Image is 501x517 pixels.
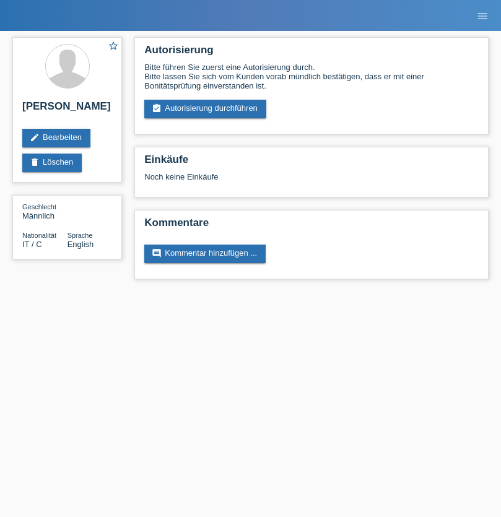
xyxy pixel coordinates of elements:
[144,100,266,118] a: assignment_turned_inAutorisierung durchführen
[152,103,162,113] i: assignment_turned_in
[144,245,266,263] a: commentKommentar hinzufügen ...
[144,63,479,90] div: Bitte führen Sie zuerst eine Autorisierung durch. Bitte lassen Sie sich vom Kunden vorab mündlich...
[22,129,90,147] a: editBearbeiten
[144,154,479,172] h2: Einkäufe
[30,133,40,142] i: edit
[68,240,94,249] span: English
[144,217,479,235] h2: Kommentare
[22,240,42,249] span: Italien / C / 18.04.1974
[22,203,56,211] span: Geschlecht
[108,40,119,53] a: star_border
[22,100,112,119] h2: [PERSON_NAME]
[22,154,82,172] a: deleteLöschen
[476,10,489,22] i: menu
[22,232,56,239] span: Nationalität
[152,248,162,258] i: comment
[30,157,40,167] i: delete
[144,172,479,191] div: Noch keine Einkäufe
[108,40,119,51] i: star_border
[22,202,68,220] div: Männlich
[68,232,93,239] span: Sprache
[470,12,495,19] a: menu
[144,44,479,63] h2: Autorisierung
